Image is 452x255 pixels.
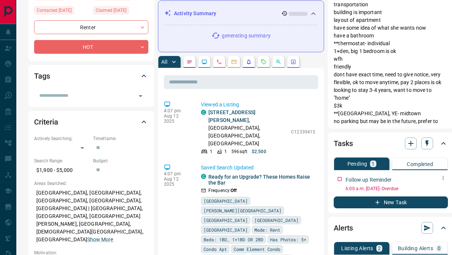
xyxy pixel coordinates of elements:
p: Activity Summary [174,10,216,17]
p: 596 sqft [231,148,247,155]
p: , [GEOGRAPHIC_DATA], [GEOGRAPHIC_DATA], [GEOGRAPHIC_DATA] [208,109,287,148]
svg: Emails [231,59,237,65]
p: generating summary [222,32,270,40]
div: Tags [34,67,148,85]
strong: Off [231,188,237,193]
p: 4:07 pm [164,108,190,113]
span: Comm Element Condo [234,245,280,253]
span: Mode: Rent [254,226,280,234]
p: Areas Searched: [34,180,148,187]
button: New Task [334,196,448,208]
p: Building Alerts [398,246,433,251]
svg: Lead Browsing Activity [201,59,207,65]
div: HOT [34,40,148,54]
span: [GEOGRAPHIC_DATA] [204,197,248,205]
p: Budget: [93,158,148,164]
h2: Tags [34,70,50,82]
span: [GEOGRAPHIC_DATA] [204,226,248,234]
button: Show More [87,236,113,244]
div: Criteria [34,113,148,131]
p: Timeframe: [93,135,148,142]
div: Wed Mar 12 2025 [93,6,148,17]
p: $2,500 [252,148,266,155]
p: 6:00 a.m. [DATE] - Overdue [346,185,448,192]
p: 1 [210,148,212,155]
p: Follow up Reminder [346,176,392,184]
span: [PERSON_NAME][GEOGRAPHIC_DATA] [204,207,281,214]
div: condos.ca [201,174,206,179]
span: [GEOGRAPHIC_DATA] [204,216,248,224]
svg: Opportunities [276,59,281,65]
p: Aug 12 2025 [164,113,190,124]
svg: Calls [216,59,222,65]
span: [GEOGRAPHIC_DATA] [254,216,298,224]
svg: Listing Alerts [246,59,252,65]
p: C12339415 [291,129,315,135]
p: Search Range: [34,158,89,164]
div: Alerts [334,219,448,237]
div: Tasks [334,135,448,152]
span: Has Photos: 5+ [270,236,306,243]
p: Actively Searching: [34,135,89,142]
p: All [161,59,167,64]
span: Condo Apt [204,245,227,253]
h2: Criteria [34,116,58,128]
h2: Tasks [334,138,353,149]
p: Completed [407,162,433,167]
p: 4:07 pm [164,171,190,176]
p: Listing Alerts [341,246,373,251]
span: Beds: 1BD, 1+1BD OR 2BD [204,236,263,243]
p: 0 [438,246,441,251]
svg: Agent Actions [290,59,296,65]
p: 1 [224,148,227,155]
a: [STREET_ADDRESS][PERSON_NAME] [208,109,255,123]
p: Frequency: [208,187,237,194]
svg: Notes [187,59,192,65]
p: Pending [347,161,367,166]
span: Claimed [DATE] [96,7,126,14]
h2: Alerts [334,222,353,234]
p: Saved Search Updated [201,164,315,172]
p: $1,900 - $5,000 [34,164,89,176]
p: Aug 12 2025 [164,176,190,187]
p: Viewed a Listing [201,101,315,109]
span: Contacted [DATE] [37,7,72,14]
div: condos.ca [201,110,206,115]
a: Ready for an Upgrade? These Homes Raise the Bar [208,174,315,186]
svg: Requests [261,59,267,65]
div: Renter [34,20,148,34]
p: 1 [372,161,375,166]
button: Open [135,91,146,101]
p: 2 [378,246,381,251]
div: Activity Summary [164,7,318,20]
div: Thu May 01 2025 [34,6,89,17]
p: [GEOGRAPHIC_DATA], [GEOGRAPHIC_DATA], [GEOGRAPHIC_DATA], [GEOGRAPHIC_DATA], [GEOGRAPHIC_DATA] | [... [34,187,148,246]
